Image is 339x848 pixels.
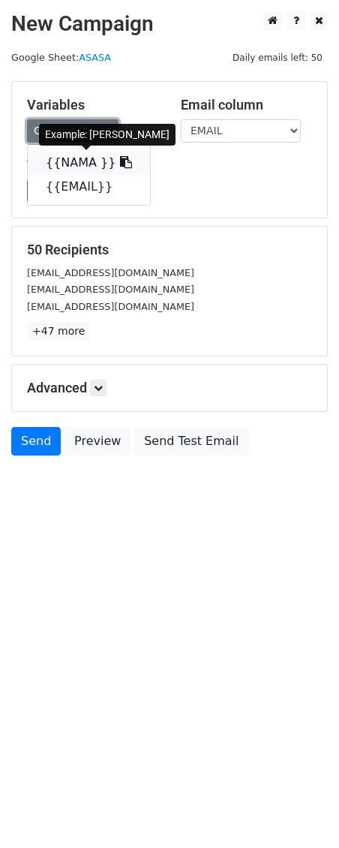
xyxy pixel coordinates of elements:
small: Google Sheet: [11,52,111,63]
small: [EMAIL_ADDRESS][DOMAIN_NAME] [27,284,194,295]
h5: Advanced [27,380,312,396]
h2: New Campaign [11,11,328,37]
h5: Email column [181,97,312,113]
small: [EMAIL_ADDRESS][DOMAIN_NAME] [27,301,194,312]
a: Send Test Email [134,427,248,456]
a: ASASA [79,52,111,63]
a: {{EMAIL}} [28,175,150,199]
a: Daily emails left: 50 [227,52,328,63]
h5: Variables [27,97,158,113]
h5: 50 Recipients [27,242,312,258]
a: Copy/paste... [27,119,118,143]
a: Preview [64,427,130,456]
a: +47 more [27,322,90,341]
div: Example: [PERSON_NAME] [39,124,175,146]
a: {{NAMA }} [28,151,150,175]
span: Daily emails left: 50 [227,50,328,66]
a: Send [11,427,61,456]
small: [EMAIL_ADDRESS][DOMAIN_NAME] [27,267,194,278]
iframe: Chat Widget [264,776,339,848]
